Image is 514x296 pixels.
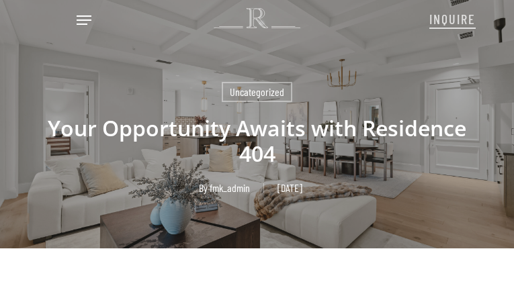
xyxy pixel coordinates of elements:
[31,102,483,180] h1: Your Opportunity Awaits with Residence 404
[429,4,476,32] a: INQUIRE
[429,11,476,27] span: INQUIRE
[77,13,91,27] a: Navigation Menu
[263,183,316,193] span: [DATE]
[210,181,250,194] a: fmk_admin
[222,82,292,102] a: Uncategorized
[199,183,208,193] span: By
